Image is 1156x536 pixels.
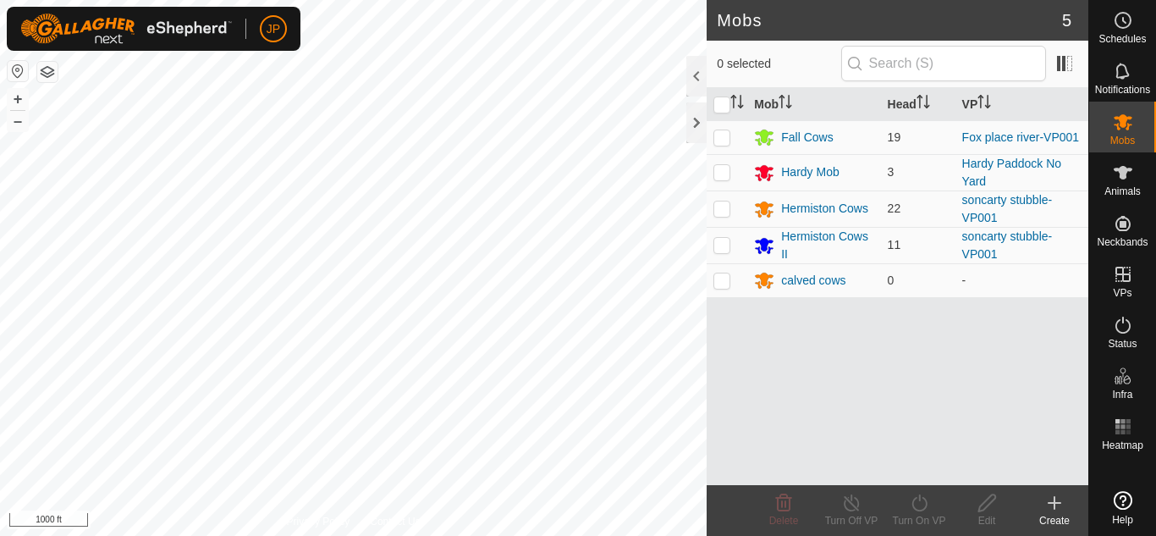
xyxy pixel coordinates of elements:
[881,88,955,121] th: Head
[769,515,799,527] span: Delete
[717,55,840,73] span: 0 selected
[717,10,1062,30] h2: Mobs
[962,157,1062,188] a: Hardy Paddock No Yard
[962,130,1080,144] a: Fox place river-VP001
[962,193,1053,224] a: soncarty stubble-VP001
[1062,8,1071,33] span: 5
[888,165,895,179] span: 3
[977,97,991,111] p-sorticon: Activate to sort
[1113,288,1131,298] span: VPs
[917,97,930,111] p-sorticon: Activate to sort
[962,229,1053,261] a: soncarty stubble-VP001
[1102,440,1143,450] span: Heatmap
[730,97,744,111] p-sorticon: Activate to sort
[1098,34,1146,44] span: Schedules
[888,238,901,251] span: 11
[781,129,833,146] div: Fall Cows
[287,514,350,529] a: Privacy Policy
[20,14,232,44] img: Gallagher Logo
[1089,484,1156,532] a: Help
[953,513,1021,528] div: Edit
[8,61,28,81] button: Reset Map
[37,62,58,82] button: Map Layers
[8,111,28,131] button: –
[817,513,885,528] div: Turn Off VP
[370,514,420,529] a: Contact Us
[747,88,880,121] th: Mob
[1112,390,1132,400] span: Infra
[8,89,28,109] button: +
[779,97,792,111] p-sorticon: Activate to sort
[1112,515,1133,525] span: Help
[781,163,839,181] div: Hardy Mob
[955,88,1088,121] th: VP
[888,274,895,287] span: 0
[955,263,1088,297] td: -
[1104,186,1141,196] span: Animals
[1110,135,1135,146] span: Mobs
[885,513,953,528] div: Turn On VP
[267,20,280,38] span: JP
[888,130,901,144] span: 19
[781,272,845,290] div: calved cows
[1021,513,1088,528] div: Create
[888,202,901,215] span: 22
[841,46,1046,81] input: Search (S)
[781,200,868,218] div: Hermiston Cows
[1108,339,1137,349] span: Status
[1095,85,1150,95] span: Notifications
[1097,237,1148,247] span: Neckbands
[781,228,873,263] div: Hermiston Cows II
